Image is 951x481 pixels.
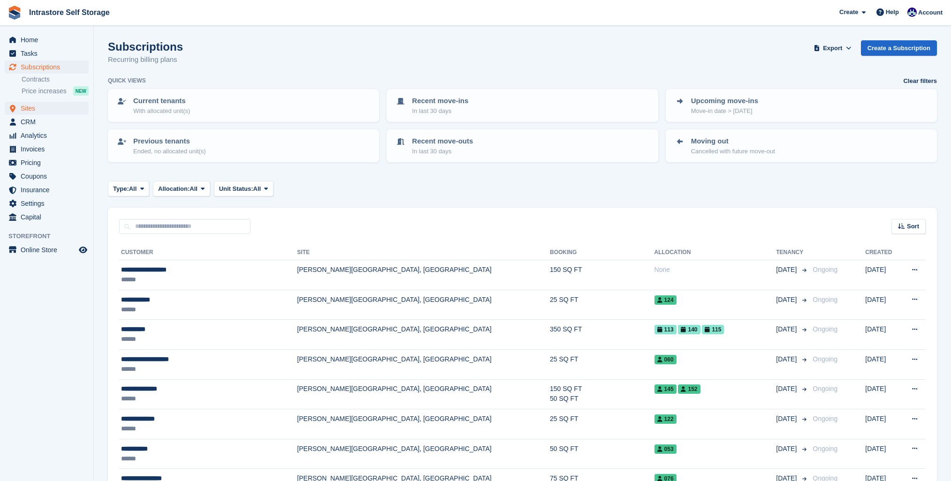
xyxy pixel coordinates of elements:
span: [DATE] [776,295,799,305]
td: 25 SQ FT [550,349,654,379]
td: [PERSON_NAME][GEOGRAPHIC_DATA], [GEOGRAPHIC_DATA] [297,260,550,290]
th: Booking [550,245,654,260]
a: Previous tenants Ended, no allocated unit(s) [109,130,378,161]
th: Customer [119,245,297,260]
td: [DATE] [865,349,900,379]
span: Online Store [21,243,77,256]
a: menu [5,33,89,46]
span: 060 [654,355,677,364]
span: [DATE] [776,414,799,424]
img: stora-icon-8386f47178a22dfd0bd8f6a31ec36ba5ce8667c1dd55bd0f319d3a0aa187defe.svg [8,6,22,20]
td: 350 SQ FT [550,320,654,350]
td: [DATE] [865,260,900,290]
span: 053 [654,444,677,454]
a: menu [5,143,89,156]
a: menu [5,47,89,60]
span: Ongoing [813,385,837,392]
span: Account [918,8,943,17]
a: menu [5,60,89,74]
span: 122 [654,414,677,424]
span: Export [823,44,842,53]
span: [DATE] [776,324,799,334]
div: NEW [73,86,89,96]
a: Intrastore Self Storage [25,5,114,20]
td: [PERSON_NAME][GEOGRAPHIC_DATA], [GEOGRAPHIC_DATA] [297,349,550,379]
button: Unit Status: All [214,181,274,196]
th: Tenancy [776,245,809,260]
td: [DATE] [865,439,900,469]
a: menu [5,183,89,196]
span: 152 [678,384,700,394]
p: Previous tenants [133,136,206,147]
td: 150 SQ FT 50 SQ FT [550,379,654,409]
a: menu [5,156,89,169]
span: [DATE] [776,384,799,394]
p: Moving out [691,136,775,147]
span: Sites [21,102,77,115]
th: Created [865,245,900,260]
span: Settings [21,197,77,210]
a: Create a Subscription [861,40,937,56]
p: Ended, no allocated unit(s) [133,147,206,156]
td: [DATE] [865,320,900,350]
td: 50 SQ FT [550,439,654,469]
span: Invoices [21,143,77,156]
button: Allocation: All [153,181,210,196]
span: Price increases [22,87,67,96]
span: Allocation: [158,184,190,194]
p: Upcoming move-ins [691,96,758,106]
a: menu [5,210,89,224]
td: [PERSON_NAME][GEOGRAPHIC_DATA], [GEOGRAPHIC_DATA] [297,379,550,409]
a: Contracts [22,75,89,84]
span: Ongoing [813,325,837,333]
td: [DATE] [865,290,900,320]
a: menu [5,115,89,128]
p: Recent move-ins [412,96,468,106]
span: Pricing [21,156,77,169]
span: 145 [654,384,677,394]
span: 140 [678,325,700,334]
td: 25 SQ FT [550,409,654,439]
a: menu [5,170,89,183]
span: 124 [654,295,677,305]
a: Clear filters [903,76,937,86]
p: Move-in date > [DATE] [691,106,758,116]
td: [PERSON_NAME][GEOGRAPHIC_DATA], [GEOGRAPHIC_DATA] [297,409,550,439]
p: Current tenants [133,96,190,106]
span: All [253,184,261,194]
button: Type: All [108,181,149,196]
span: [DATE] [776,444,799,454]
span: Create [839,8,858,17]
button: Export [812,40,853,56]
div: None [654,265,776,275]
td: [DATE] [865,409,900,439]
a: Recent move-ins In last 30 days [388,90,657,121]
span: Subscriptions [21,60,77,74]
span: [DATE] [776,265,799,275]
span: Ongoing [813,355,837,363]
a: Price increases NEW [22,86,89,96]
a: menu [5,243,89,256]
p: Cancelled with future move-out [691,147,775,156]
span: 113 [654,325,677,334]
span: Coupons [21,170,77,183]
td: 25 SQ FT [550,290,654,320]
h1: Subscriptions [108,40,183,53]
th: Allocation [654,245,776,260]
span: 115 [702,325,724,334]
span: [DATE] [776,354,799,364]
td: 150 SQ FT [550,260,654,290]
h6: Quick views [108,76,146,85]
img: Mathew Tremewan [907,8,917,17]
span: Type: [113,184,129,194]
td: [DATE] [865,379,900,409]
p: Recurring billing plans [108,54,183,65]
td: [PERSON_NAME][GEOGRAPHIC_DATA], [GEOGRAPHIC_DATA] [297,290,550,320]
span: Ongoing [813,266,837,273]
td: [PERSON_NAME][GEOGRAPHIC_DATA], [GEOGRAPHIC_DATA] [297,439,550,469]
a: menu [5,102,89,115]
th: Site [297,245,550,260]
td: [PERSON_NAME][GEOGRAPHIC_DATA], [GEOGRAPHIC_DATA] [297,320,550,350]
span: All [129,184,137,194]
a: Current tenants With allocated unit(s) [109,90,378,121]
